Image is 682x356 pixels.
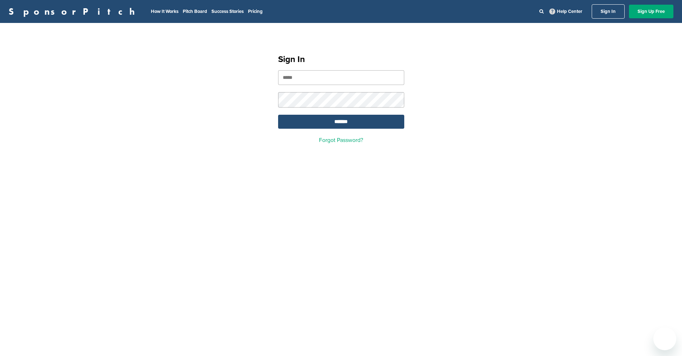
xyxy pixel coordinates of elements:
h1: Sign In [278,53,404,66]
a: Sign In [592,4,625,19]
iframe: Button to launch messaging window [653,327,676,350]
a: Success Stories [211,9,244,14]
a: Pricing [248,9,263,14]
a: SponsorPitch [9,7,139,16]
a: Pitch Board [183,9,207,14]
a: Help Center [548,7,584,16]
a: Sign Up Free [629,5,673,18]
a: Forgot Password? [319,137,363,144]
a: How It Works [151,9,178,14]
